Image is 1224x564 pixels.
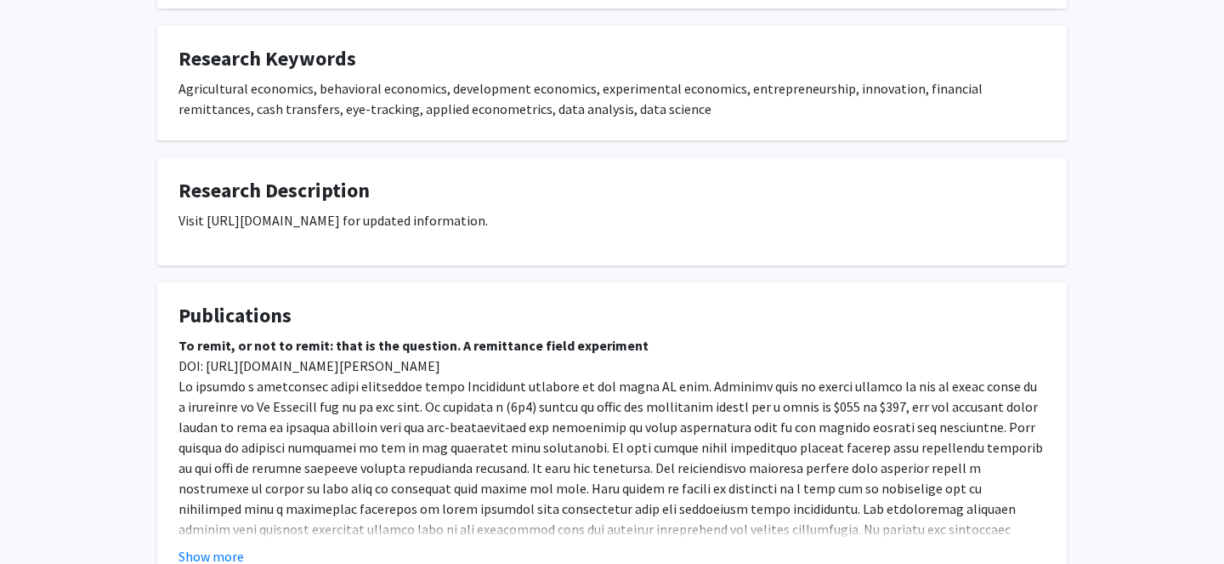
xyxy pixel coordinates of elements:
div: Agricultural economics, behavioral economics, development economics, experimental economics, entr... [178,78,1045,119]
h4: Research Description [178,179,1045,203]
h4: Research Keywords [178,47,1045,71]
strong: To remit, or not to remit: that is the question. A remittance field experiment [178,337,649,354]
iframe: Chat [13,487,72,551]
p: Visit [URL][DOMAIN_NAME] for updated information. [178,210,1045,231]
span: DOI: [URL][DOMAIN_NAME][PERSON_NAME] [178,357,440,374]
h4: Publications [178,304,1045,328]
